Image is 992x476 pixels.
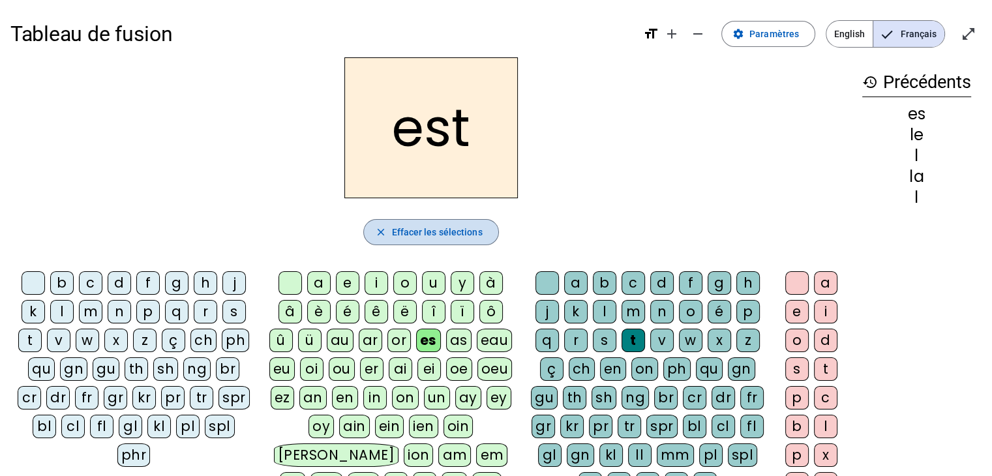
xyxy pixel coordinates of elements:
div: i [814,300,837,323]
div: r [194,300,217,323]
div: oy [308,415,334,438]
div: l [862,190,971,205]
div: d [814,329,837,352]
div: u [422,271,445,295]
div: gn [728,357,755,381]
div: on [392,386,419,409]
div: p [736,300,760,323]
div: l [50,300,74,323]
div: oi [300,357,323,381]
div: gr [104,386,127,409]
div: m [622,300,645,323]
div: n [650,300,674,323]
div: mm [657,443,694,467]
div: an [299,386,327,409]
div: ein [375,415,404,438]
div: p [785,443,809,467]
button: Paramètres [721,21,815,47]
div: x [708,329,731,352]
div: sh [592,386,616,409]
div: phr [117,443,151,467]
div: ë [393,300,417,323]
div: l [593,300,616,323]
div: qu [696,357,723,381]
div: o [393,271,417,295]
div: z [736,329,760,352]
div: h [194,271,217,295]
mat-button-toggle-group: Language selection [826,20,945,48]
div: un [424,386,450,409]
div: w [679,329,702,352]
div: s [593,329,616,352]
div: t [622,329,645,352]
div: gr [532,415,555,438]
div: cr [18,386,41,409]
div: fr [75,386,98,409]
div: b [593,271,616,295]
mat-icon: remove [690,26,706,42]
div: spl [205,415,235,438]
div: î [422,300,445,323]
div: h [736,271,760,295]
div: x [104,329,128,352]
div: spr [646,415,678,438]
div: a [564,271,588,295]
div: ou [329,357,355,381]
button: Augmenter la taille de la police [659,21,685,47]
div: a [814,271,837,295]
div: cl [61,415,85,438]
div: f [136,271,160,295]
div: e [785,300,809,323]
div: gn [567,443,594,467]
div: a [307,271,331,295]
div: spl [728,443,758,467]
div: en [600,357,626,381]
div: s [785,357,809,381]
div: j [222,271,246,295]
div: ch [190,329,217,352]
div: é [336,300,359,323]
div: c [622,271,645,295]
div: fl [90,415,113,438]
div: eau [477,329,513,352]
div: pr [161,386,185,409]
div: g [165,271,188,295]
div: ien [409,415,438,438]
div: t [18,329,42,352]
div: kr [560,415,584,438]
div: v [47,329,70,352]
div: oin [443,415,473,438]
div: l [814,415,837,438]
div: spr [218,386,250,409]
div: en [332,386,358,409]
div: kl [147,415,171,438]
div: gu [531,386,558,409]
div: es [862,106,971,122]
div: ç [162,329,185,352]
div: ç [540,357,564,381]
div: la [862,169,971,185]
div: au [327,329,353,352]
div: [PERSON_NAME] [274,443,398,467]
div: à [479,271,503,295]
div: é [708,300,731,323]
div: fl [740,415,764,438]
div: ph [222,329,249,352]
div: è [307,300,331,323]
div: ez [271,386,294,409]
div: cl [712,415,735,438]
div: on [631,357,658,381]
h2: est [344,57,518,198]
div: b [50,271,74,295]
div: d [108,271,131,295]
div: â [278,300,302,323]
div: û [269,329,293,352]
div: gn [60,357,87,381]
div: d [650,271,674,295]
div: ê [365,300,388,323]
div: sh [153,357,178,381]
button: Effacer les sélections [363,219,498,245]
div: o [679,300,702,323]
div: ph [663,357,691,381]
div: bl [683,415,706,438]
